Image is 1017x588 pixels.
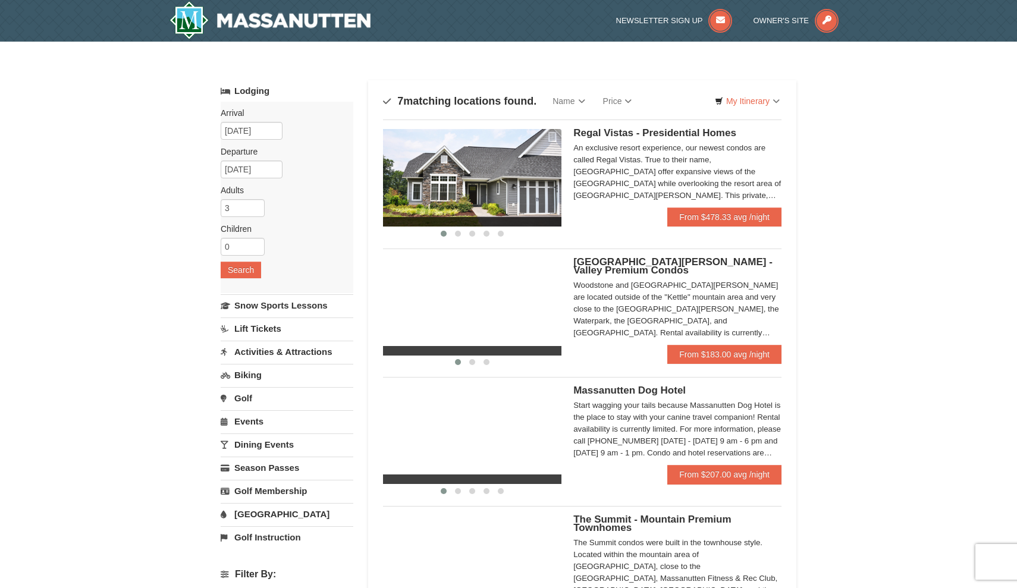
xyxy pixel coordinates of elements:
a: Name [544,89,594,113]
div: Woodstone and [GEOGRAPHIC_DATA][PERSON_NAME] are located outside of the "Kettle" mountain area an... [573,279,781,339]
div: Start wagging your tails because Massanutten Dog Hotel is the place to stay with your canine trav... [573,400,781,459]
a: Golf Instruction [221,526,353,548]
a: Newsletter Sign Up [616,16,733,25]
a: Season Passes [221,457,353,479]
label: Adults [221,184,344,196]
a: Golf [221,387,353,409]
span: Massanutten Dog Hotel [573,385,686,396]
div: An exclusive resort experience, our newest condos are called Regal Vistas. True to their name, [G... [573,142,781,202]
span: Regal Vistas - Presidential Homes [573,127,736,139]
a: Activities & Attractions [221,341,353,363]
a: Massanutten Resort [169,1,371,39]
a: Golf Membership [221,480,353,502]
label: Children [221,223,344,235]
h4: Filter By: [221,569,353,580]
img: Massanutten Resort Logo [169,1,371,39]
a: [GEOGRAPHIC_DATA] [221,503,353,525]
a: Owner's Site [754,16,839,25]
span: [GEOGRAPHIC_DATA][PERSON_NAME] - Valley Premium Condos [573,256,773,276]
a: Biking [221,364,353,386]
span: Newsletter Sign Up [616,16,703,25]
a: Snow Sports Lessons [221,294,353,316]
a: Dining Events [221,433,353,455]
a: Price [594,89,641,113]
a: From $183.00 avg /night [667,345,781,364]
a: Lift Tickets [221,317,353,339]
a: From $207.00 avg /night [667,465,781,484]
label: Arrival [221,107,344,119]
a: From $478.33 avg /night [667,207,781,227]
a: Events [221,410,353,432]
button: Search [221,262,261,278]
a: My Itinerary [707,92,787,110]
span: Owner's Site [754,16,809,25]
a: Lodging [221,80,353,102]
span: The Summit - Mountain Premium Townhomes [573,514,731,533]
label: Departure [221,146,344,158]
